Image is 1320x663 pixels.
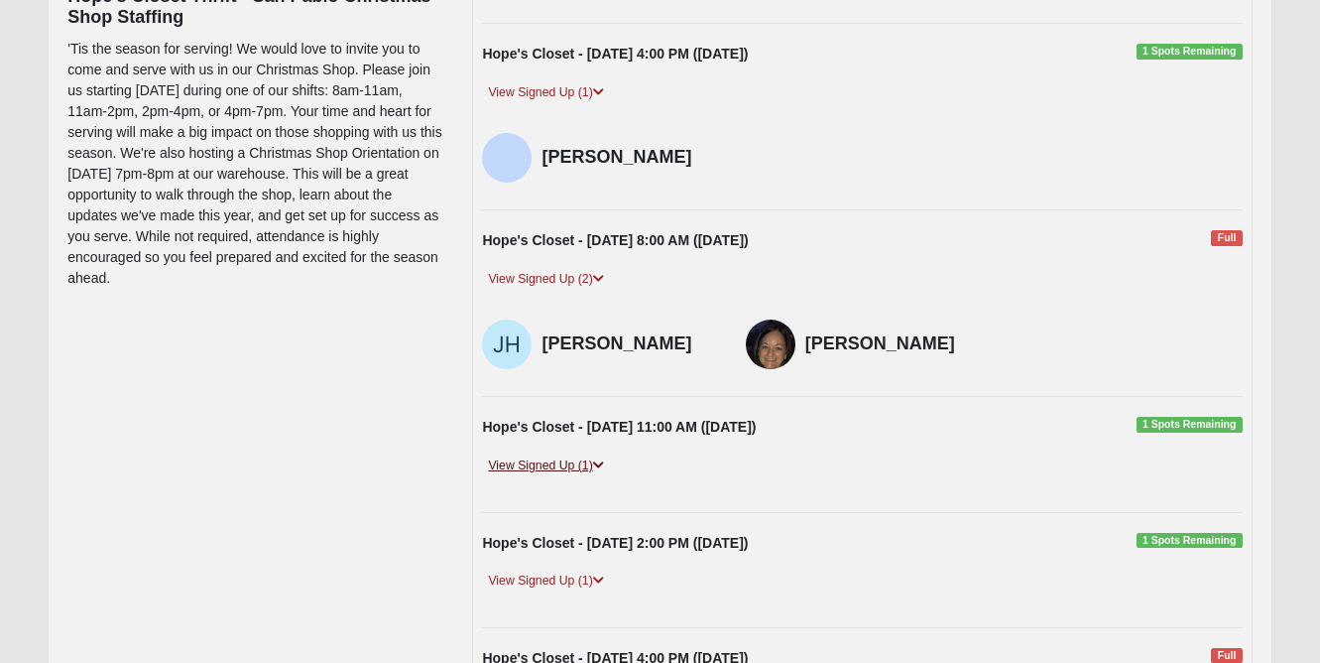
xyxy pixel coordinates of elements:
img: Susan Freund [746,320,795,369]
h4: [PERSON_NAME] [541,147,715,169]
strong: Hope's Closet - [DATE] 4:00 PM ([DATE]) [482,46,748,62]
span: 1 Spots Remaining [1137,44,1243,60]
strong: Hope's Closet - [DATE] 8:00 AM ([DATE]) [482,232,748,248]
img: Jessica Haag [482,320,532,369]
strong: Hope's Closet - [DATE] 11:00 AM ([DATE]) [482,419,756,435]
span: Full [1211,230,1242,246]
h4: [PERSON_NAME] [805,333,979,355]
span: 1 Spots Remaining [1137,417,1243,433]
img: Michelle Pembroke [482,133,532,183]
p: 'Tis the season for serving! We would love to invite you to come and serve with us in our Christm... [67,39,442,289]
h4: [PERSON_NAME] [541,333,715,355]
a: View Signed Up (1) [482,82,609,103]
a: View Signed Up (1) [482,456,609,476]
span: 1 Spots Remaining [1137,533,1243,549]
a: View Signed Up (2) [482,269,609,290]
strong: Hope's Closet - [DATE] 2:00 PM ([DATE]) [482,535,748,551]
a: View Signed Up (1) [482,571,609,592]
